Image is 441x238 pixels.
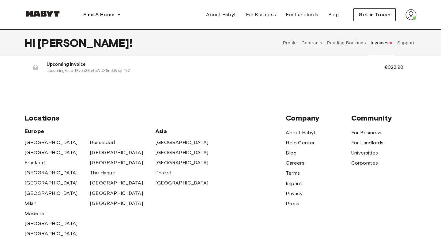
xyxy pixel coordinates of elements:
span: Blog [328,11,339,18]
a: Blog [323,9,344,21]
a: Modena [24,210,44,217]
a: For Landlords [351,139,384,147]
p: upcoming+sub_1Rvoa3BmfaWUX5m8GnqifTx2 [47,68,370,74]
a: About Habyt [286,129,315,136]
span: About Habyt [206,11,236,18]
span: For Business [246,11,276,18]
a: [GEOGRAPHIC_DATA] [155,159,209,166]
a: Dusseldorf [90,139,115,146]
a: [GEOGRAPHIC_DATA] [24,169,78,177]
span: Company [286,113,351,123]
a: Terms [286,169,300,177]
span: Find A Home [83,11,115,18]
button: Pending Bookings [326,29,367,56]
a: Universities [351,149,378,157]
span: Community [351,113,417,123]
button: Get in Touch [353,8,396,21]
a: Help Center [286,139,315,147]
a: The Hague [90,169,115,177]
a: [GEOGRAPHIC_DATA] [24,139,78,146]
a: [GEOGRAPHIC_DATA] [24,220,78,227]
span: Locations [24,113,286,123]
a: [GEOGRAPHIC_DATA] [24,149,78,156]
img: Habyt [24,11,61,17]
a: Phuket [155,169,172,177]
span: [PERSON_NAME] ! [38,36,132,49]
a: About Habyt [201,9,241,21]
a: Press [286,200,299,207]
a: [GEOGRAPHIC_DATA] [90,149,143,156]
a: [GEOGRAPHIC_DATA] [155,139,209,146]
span: Get in Touch [359,11,390,18]
button: Find A Home [78,9,126,21]
a: For Business [241,9,281,21]
a: Imprint [286,180,302,187]
a: [GEOGRAPHIC_DATA] [90,200,143,207]
a: Corporates [351,159,378,167]
button: Contracts [301,29,323,56]
a: Careers [286,159,304,167]
p: €322.90 [384,64,412,71]
span: Asia [155,128,221,135]
img: avatar [405,9,417,20]
a: [GEOGRAPHIC_DATA] [24,230,78,237]
span: Upcoming Invoice [47,61,370,68]
a: Blog [286,149,296,157]
a: Milan [24,200,36,207]
div: user profile tabs [281,29,417,56]
a: [GEOGRAPHIC_DATA] [155,149,209,156]
a: For Landlords [281,9,323,21]
a: [GEOGRAPHIC_DATA] [90,190,143,197]
a: Frankfurt [24,159,46,166]
a: [GEOGRAPHIC_DATA] [90,179,143,187]
span: Hi [24,36,38,49]
span: For Landlords [286,11,318,18]
a: [GEOGRAPHIC_DATA] [155,179,209,187]
button: Invoices [370,29,393,56]
a: [GEOGRAPHIC_DATA] [90,159,143,166]
button: Support [396,29,415,56]
button: Profile [282,29,298,56]
a: For Business [351,129,382,136]
a: [GEOGRAPHIC_DATA] [24,190,78,197]
span: Europe [24,128,155,135]
a: [GEOGRAPHIC_DATA] [24,179,78,187]
a: Privacy [286,190,303,197]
